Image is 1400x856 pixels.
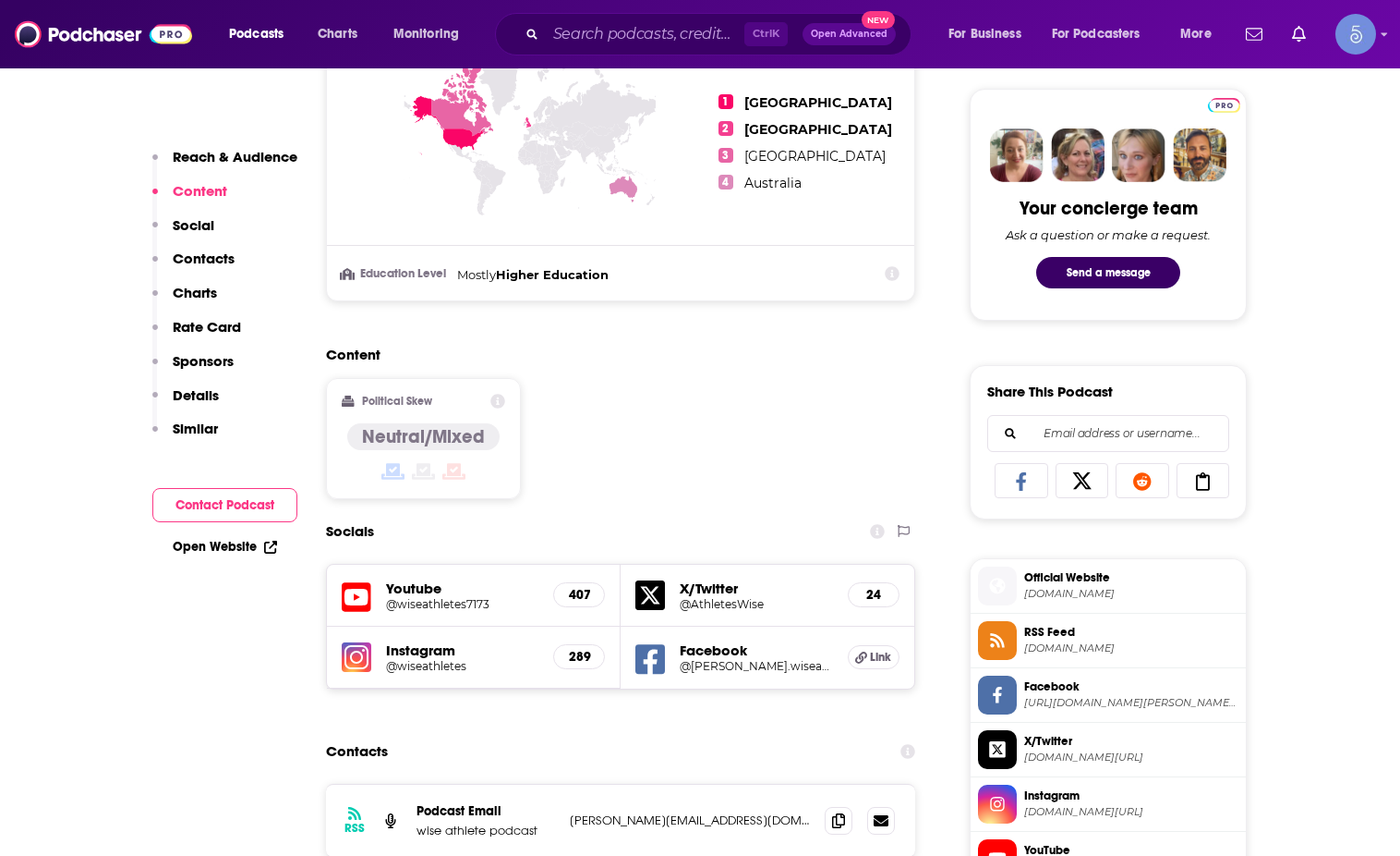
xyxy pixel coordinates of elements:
[173,182,227,200] p: Content
[173,352,234,370] p: Sponsors
[152,250,235,284] button: Contacts
[569,649,589,665] h5: 289
[173,539,277,555] a: Open Website
[152,182,227,216] button: Content
[978,567,1238,605] a: Official Website[DOMAIN_NAME]
[386,580,538,597] h5: Youtube
[1024,624,1238,641] span: RSS Feed
[306,19,368,49] a: Charts
[1020,197,1198,220] div: Your concierge team
[987,383,1113,400] h3: Share This Podcast
[1024,696,1238,710] span: https://www.facebook.com/joe.wiseathletes
[1285,18,1313,50] a: Show notifications dropdown
[718,175,733,190] span: 4
[1112,128,1165,182] img: Jules Profile
[1177,463,1230,498] a: Copy Link
[680,642,833,659] h5: Facebook
[1024,733,1238,750] span: X/Twitter
[1238,18,1270,50] a: Show notifications dropdown
[416,823,555,838] p: wise athlete podcast
[680,580,833,597] h5: X/Twitter
[1051,128,1104,182] img: Barbara Profile
[718,148,733,163] span: 3
[342,642,371,672] img: iconImage
[326,346,900,363] h2: Content
[1052,21,1141,47] span: For Podcasters
[513,13,929,55] div: Search podcasts, credits, & more...
[803,23,896,45] button: Open AdvancedNew
[744,94,892,111] span: [GEOGRAPHIC_DATA]
[978,730,1238,769] a: X/Twitter[DOMAIN_NAME][URL]
[1116,463,1169,498] a: Share on Reddit
[342,268,450,280] h3: Education Level
[1335,14,1376,55] span: Logged in as Spiral5-G1
[870,650,891,665] span: Link
[744,148,886,165] span: [GEOGRAPHIC_DATA]
[1024,805,1238,819] span: instagram.com/wiseathletes
[680,659,833,673] a: @[PERSON_NAME].wiseathletes
[948,21,1021,47] span: For Business
[978,676,1238,715] a: Facebook[URL][DOMAIN_NAME][PERSON_NAME][DOMAIN_NAME]
[173,216,214,234] p: Social
[1208,98,1240,113] img: Podchaser Pro
[152,284,217,318] button: Charts
[1335,14,1376,55] img: User Profile
[570,813,810,828] p: [PERSON_NAME][EMAIL_ADDRESS][DOMAIN_NAME]
[935,19,1044,49] button: open menu
[380,19,483,49] button: open menu
[1024,679,1238,695] span: Facebook
[995,463,1048,498] a: Share on Facebook
[152,488,297,522] button: Contact Podcast
[1208,95,1240,113] a: Pro website
[811,30,887,39] span: Open Advanced
[1024,788,1238,804] span: Instagram
[862,11,895,29] span: New
[173,148,297,165] p: Reach & Audience
[1006,227,1211,242] div: Ask a question or make a request.
[978,621,1238,660] a: RSS Feed[DOMAIN_NAME]
[173,284,217,301] p: Charts
[848,645,899,669] a: Link
[362,395,432,408] h2: Political Skew
[15,17,192,52] img: Podchaser - Follow, Share and Rate Podcasts
[152,318,241,352] button: Rate Card
[344,821,365,836] h3: RSS
[326,514,374,549] h2: Socials
[152,420,218,454] button: Similar
[229,21,284,47] span: Podcasts
[990,128,1044,182] img: Sydney Profile
[978,785,1238,824] a: Instagram[DOMAIN_NAME][URL]
[386,597,538,611] a: @wiseathletes7173
[987,415,1229,452] div: Search followers
[173,318,241,336] p: Rate Card
[863,587,884,603] h5: 24
[326,734,388,769] h2: Contacts
[152,352,234,386] button: Sponsors
[744,121,892,138] span: [GEOGRAPHIC_DATA]
[546,19,744,49] input: Search podcasts, credits, & more...
[569,587,589,603] h5: 407
[173,420,218,437] p: Similar
[718,121,733,136] span: 2
[680,597,833,611] a: @AthletesWise
[386,642,538,659] h5: Instagram
[1167,19,1235,49] button: open menu
[1173,128,1226,182] img: Jon Profile
[416,803,555,819] p: Podcast Email
[318,21,357,47] span: Charts
[152,148,297,182] button: Reach & Audience
[1024,751,1238,764] span: twitter.com/AthletesWise
[718,94,733,109] span: 1
[1024,642,1238,655] span: feeds.castos.com
[1024,569,1238,586] span: Official Website
[457,267,496,282] span: Mostly
[1040,19,1167,49] button: open menu
[1024,587,1238,601] span: wiseathletes.com
[1180,21,1212,47] span: More
[173,386,219,404] p: Details
[744,175,802,191] span: Australia
[173,250,235,267] p: Contacts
